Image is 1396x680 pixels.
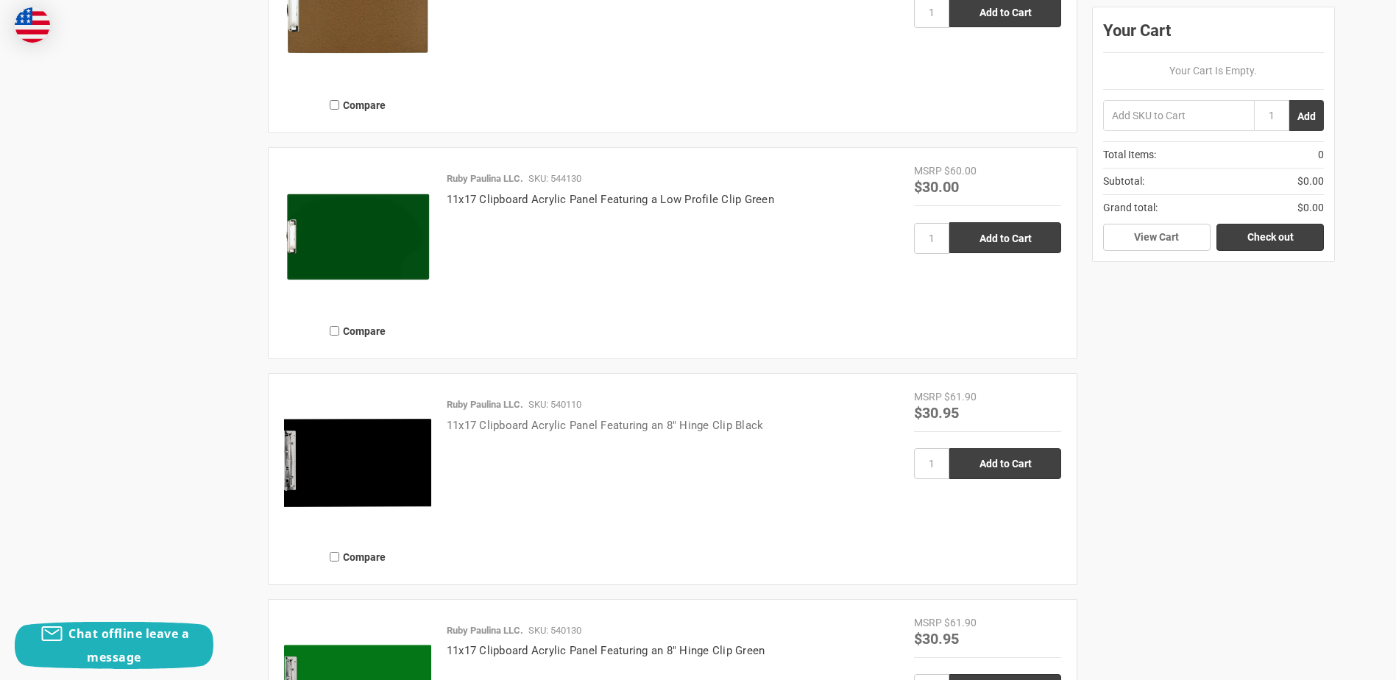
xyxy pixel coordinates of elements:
[1216,224,1324,252] a: Check out
[1103,18,1324,53] div: Your Cart
[944,391,977,403] span: $61.90
[944,165,977,177] span: $60.00
[68,626,189,665] span: Chat offline leave a message
[914,163,942,179] div: MSRP
[944,617,977,628] span: $61.90
[330,326,339,336] input: Compare
[447,644,765,657] a: 11x17 Clipboard Acrylic Panel Featuring an 8" Hinge Clip Green
[949,448,1061,479] input: Add to Cart
[15,622,213,669] button: Chat offline leave a message
[284,545,431,569] label: Compare
[1103,200,1158,216] span: Grand total:
[1103,147,1156,163] span: Total Items:
[528,171,581,186] p: SKU: 544130
[447,171,523,186] p: Ruby Paulina LLC.
[15,7,50,43] img: duty and tax information for United States
[447,419,764,432] a: 11x17 Clipboard Acrylic Panel Featuring an 8" Hinge Clip Black
[284,389,431,536] img: 11x17 Clipboard Acrylic Panel Featuring an 8" Hinge Clip Black
[284,163,431,311] img: 11x17 Clipboard Acrylic Panel Featuring a Low Profile Clip Green
[330,100,339,110] input: Compare
[949,222,1061,253] input: Add to Cart
[914,403,959,422] span: $30.95
[914,177,959,196] span: $30.00
[284,93,431,117] label: Compare
[1289,100,1324,131] button: Add
[447,623,523,638] p: Ruby Paulina LLC.
[1103,63,1324,79] p: Your Cart Is Empty.
[528,397,581,412] p: SKU: 540110
[1103,174,1144,189] span: Subtotal:
[914,628,959,648] span: $30.95
[1103,100,1254,131] input: Add SKU to Cart
[284,319,431,343] label: Compare
[1103,224,1211,252] a: View Cart
[1275,640,1396,680] iframe: Google Customer Reviews
[914,389,942,405] div: MSRP
[1297,174,1324,189] span: $0.00
[528,623,581,638] p: SKU: 540130
[330,552,339,562] input: Compare
[1318,147,1324,163] span: 0
[914,615,942,631] div: MSRP
[447,193,774,206] a: 11x17 Clipboard Acrylic Panel Featuring a Low Profile Clip Green
[447,397,523,412] p: Ruby Paulina LLC.
[1297,200,1324,216] span: $0.00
